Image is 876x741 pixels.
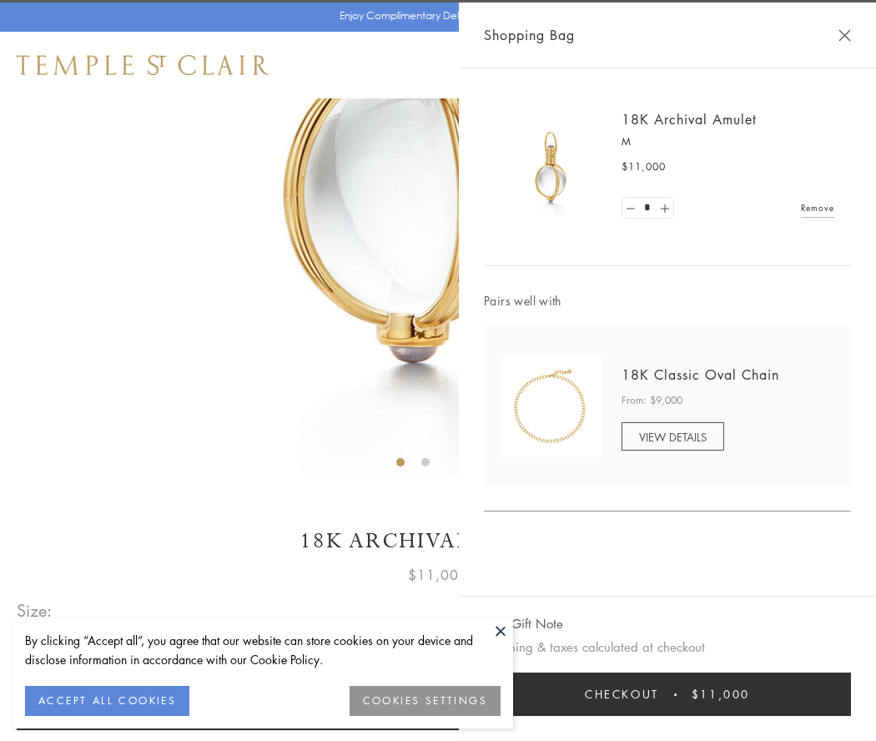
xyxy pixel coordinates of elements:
[622,159,666,175] span: $11,000
[501,356,601,456] img: N88865-OV18
[484,613,563,634] button: Add Gift Note
[622,422,724,451] a: VIEW DETAILS
[17,55,269,75] img: Temple St. Clair
[340,8,529,24] p: Enjoy Complimentary Delivery & Returns
[692,685,750,703] span: $11,000
[408,564,468,586] span: $11,000
[25,686,189,716] button: ACCEPT ALL COOKIES
[622,365,779,384] a: 18K Classic Oval Chain
[484,637,851,658] p: Shipping & taxes calculated at checkout
[25,631,501,669] div: By clicking “Accept all”, you agree that our website can store cookies on your device and disclos...
[622,392,682,409] span: From: $9,000
[622,134,834,150] p: M
[501,117,601,217] img: 18K Archival Amulet
[622,110,757,129] a: 18K Archival Amulet
[656,198,672,219] a: Set quantity to 2
[639,429,707,445] span: VIEW DETAILS
[17,527,859,556] h1: 18K Archival Amulet
[484,24,575,46] span: Shopping Bag
[622,198,639,219] a: Set quantity to 0
[838,29,851,42] button: Close Shopping Bag
[17,597,53,624] span: Size:
[484,673,851,716] button: Checkout $11,000
[350,686,501,716] button: COOKIES SETTINGS
[484,291,851,310] span: Pairs well with
[801,199,834,217] a: Remove
[585,685,659,703] span: Checkout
